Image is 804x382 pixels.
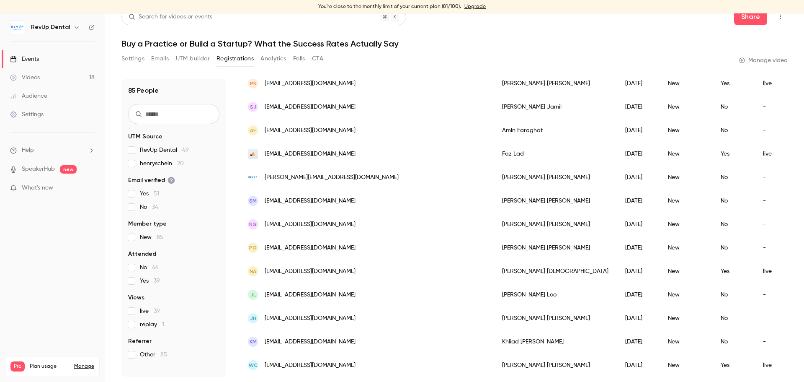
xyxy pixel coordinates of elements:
[660,330,712,353] div: New
[755,236,800,260] div: -
[265,150,356,159] span: [EMAIL_ADDRESS][DOMAIN_NAME]
[265,197,356,205] span: [EMAIL_ADDRESS][DOMAIN_NAME]
[140,159,184,168] span: henryschein
[660,72,712,95] div: New
[249,221,257,228] span: NG
[152,204,158,210] span: 34
[712,260,755,283] div: Yes
[265,173,399,182] span: [PERSON_NAME][EMAIL_ADDRESS][DOMAIN_NAME]
[755,142,800,166] div: live
[494,283,617,307] div: [PERSON_NAME] Loo
[22,165,55,174] a: SpeakerHub
[128,220,167,228] span: Member type
[265,314,356,323] span: [EMAIL_ADDRESS][DOMAIN_NAME]
[494,260,617,283] div: [PERSON_NAME] [DEMOGRAPHIC_DATA]
[140,307,160,315] span: live
[140,263,159,272] span: No
[617,307,660,330] div: [DATE]
[154,191,159,197] span: 51
[250,268,256,275] span: NA
[617,353,660,377] div: [DATE]
[494,330,617,353] div: Khliad [PERSON_NAME]
[250,103,256,111] span: SJ
[10,73,40,82] div: Videos
[494,353,617,377] div: [PERSON_NAME] [PERSON_NAME]
[10,146,95,155] li: help-dropdown-opener
[312,52,323,65] button: CTA
[60,165,77,174] span: new
[128,337,152,346] span: Referrer
[494,166,617,189] div: [PERSON_NAME] [PERSON_NAME]
[128,250,156,258] span: Attended
[151,52,169,65] button: Emails
[734,8,767,25] button: Share
[10,110,44,119] div: Settings
[755,72,800,95] div: live
[121,39,787,49] h1: Buy a Practice or Build a Startup? What the Success Rates Actually Say
[128,176,175,185] span: Email verified
[152,265,159,270] span: 46
[249,361,258,369] span: WC
[22,146,34,155] span: Help
[617,166,660,189] div: [DATE]
[755,95,800,119] div: -
[31,23,70,31] h6: RevUp Dental
[265,220,356,229] span: [EMAIL_ADDRESS][DOMAIN_NAME]
[265,291,356,299] span: [EMAIL_ADDRESS][DOMAIN_NAME]
[128,133,162,141] span: UTM Source
[140,351,167,359] span: Other
[140,320,164,329] span: replay
[660,95,712,119] div: New
[494,95,617,119] div: [PERSON_NAME] Jamil
[140,190,159,198] span: Yes
[160,352,167,358] span: 85
[293,52,305,65] button: Polls
[10,21,24,34] img: RevUp Dental
[660,213,712,236] div: New
[617,236,660,260] div: [DATE]
[712,72,755,95] div: Yes
[712,307,755,330] div: No
[265,361,356,370] span: [EMAIL_ADDRESS][DOMAIN_NAME]
[660,283,712,307] div: New
[265,79,356,88] span: [EMAIL_ADDRESS][DOMAIN_NAME]
[755,353,800,377] div: live
[140,233,163,242] span: New
[617,72,660,95] div: [DATE]
[248,149,258,159] img: cloak.id
[140,277,160,285] span: Yes
[250,314,256,322] span: JH
[617,95,660,119] div: [DATE]
[712,142,755,166] div: Yes
[464,3,486,10] a: Upgrade
[494,189,617,213] div: [PERSON_NAME] [PERSON_NAME]
[85,185,95,192] iframe: Noticeable Trigger
[10,55,39,63] div: Events
[162,322,164,327] span: 1
[660,142,712,166] div: New
[755,166,800,189] div: -
[157,234,163,240] span: 85
[177,161,184,166] span: 20
[712,213,755,236] div: No
[660,260,712,283] div: New
[617,260,660,283] div: [DATE]
[140,203,158,211] span: No
[265,103,356,112] span: [EMAIL_ADDRESS][DOMAIN_NAME]
[265,267,356,276] span: [EMAIL_ADDRESS][DOMAIN_NAME]
[617,283,660,307] div: [DATE]
[660,119,712,142] div: New
[494,236,617,260] div: [PERSON_NAME] [PERSON_NAME]
[660,189,712,213] div: New
[249,244,257,252] span: PO
[617,119,660,142] div: [DATE]
[250,338,257,346] span: KM
[30,363,69,370] span: Plan usage
[712,353,755,377] div: Yes
[712,95,755,119] div: No
[755,283,800,307] div: -
[755,213,800,236] div: -
[660,166,712,189] div: New
[712,119,755,142] div: No
[755,260,800,283] div: live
